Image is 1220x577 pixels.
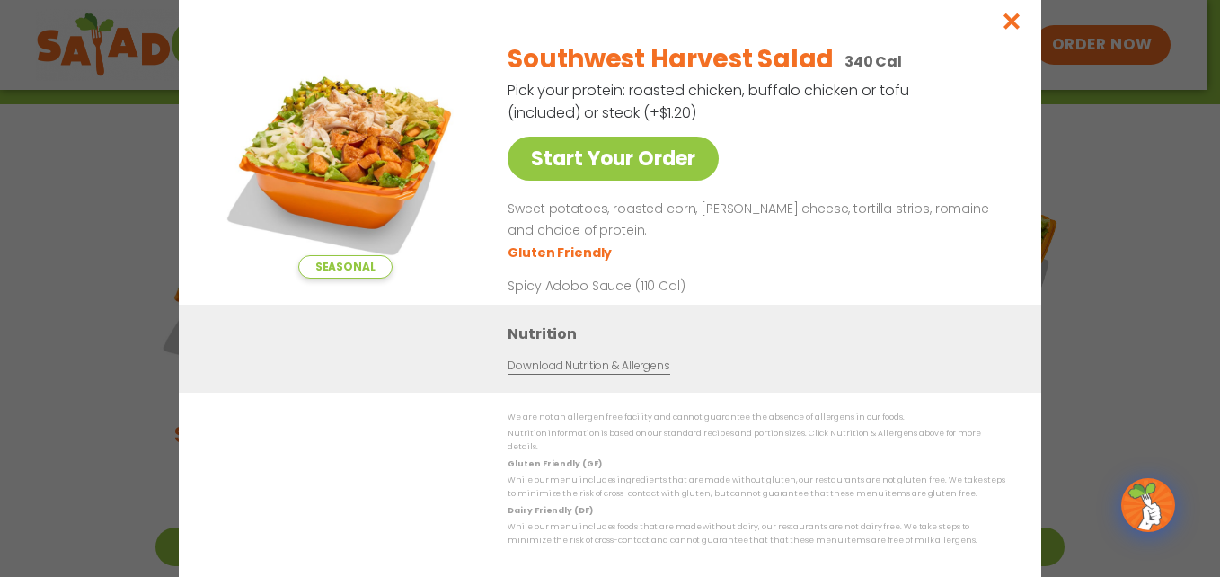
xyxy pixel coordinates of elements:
p: Pick your protein: roasted chicken, buffalo chicken or tofu (included) or steak (+$1.20) [508,79,912,124]
img: Featured product photo for Southwest Harvest Salad [219,27,471,279]
p: While our menu includes foods that are made without dairy, our restaurants are not dairy free. We... [508,520,1005,548]
strong: Gluten Friendly (GF) [508,457,601,468]
span: Seasonal [298,255,393,279]
p: 340 Cal [844,50,902,73]
a: Start Your Order [508,137,719,181]
p: We are not an allergen free facility and cannot guarantee the absence of allergens in our foods. [508,411,1005,424]
p: Spicy Adobo Sauce (110 Cal) [508,276,840,295]
h3: Nutrition [508,322,1014,344]
h2: Southwest Harvest Salad [508,40,834,78]
a: Download Nutrition & Allergens [508,357,669,374]
p: While our menu includes ingredients that are made without gluten, our restaurants are not gluten ... [508,474,1005,502]
strong: Dairy Friendly (DF) [508,504,592,515]
p: Nutrition information is based on our standard recipes and portion sizes. Click Nutrition & Aller... [508,427,1005,455]
li: Gluten Friendly [508,243,614,262]
img: wpChatIcon [1123,480,1173,530]
p: Sweet potatoes, roasted corn, [PERSON_NAME] cheese, tortilla strips, romaine and choice of protein. [508,199,998,242]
